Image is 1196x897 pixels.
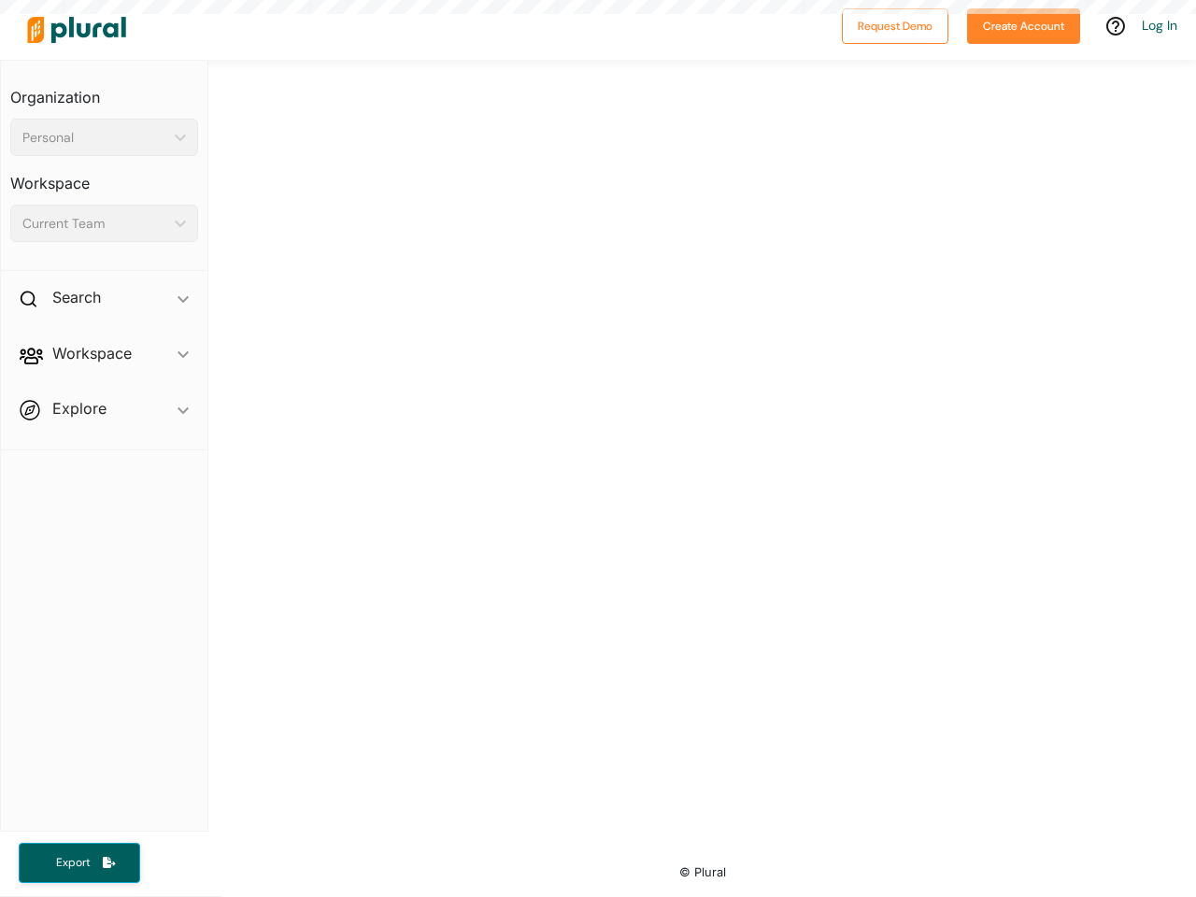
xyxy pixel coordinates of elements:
h3: Workspace [10,156,198,197]
span: Export [43,855,103,871]
small: © Plural [679,865,726,879]
h2: Search [52,287,101,307]
button: Create Account [967,8,1080,44]
a: Request Demo [842,15,948,35]
div: Current Team [22,214,167,234]
a: Log In [1142,17,1177,34]
div: Personal [22,128,167,148]
button: Export [19,843,140,883]
h3: Organization [10,70,198,111]
a: Create Account [967,15,1080,35]
button: Request Demo [842,8,948,44]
